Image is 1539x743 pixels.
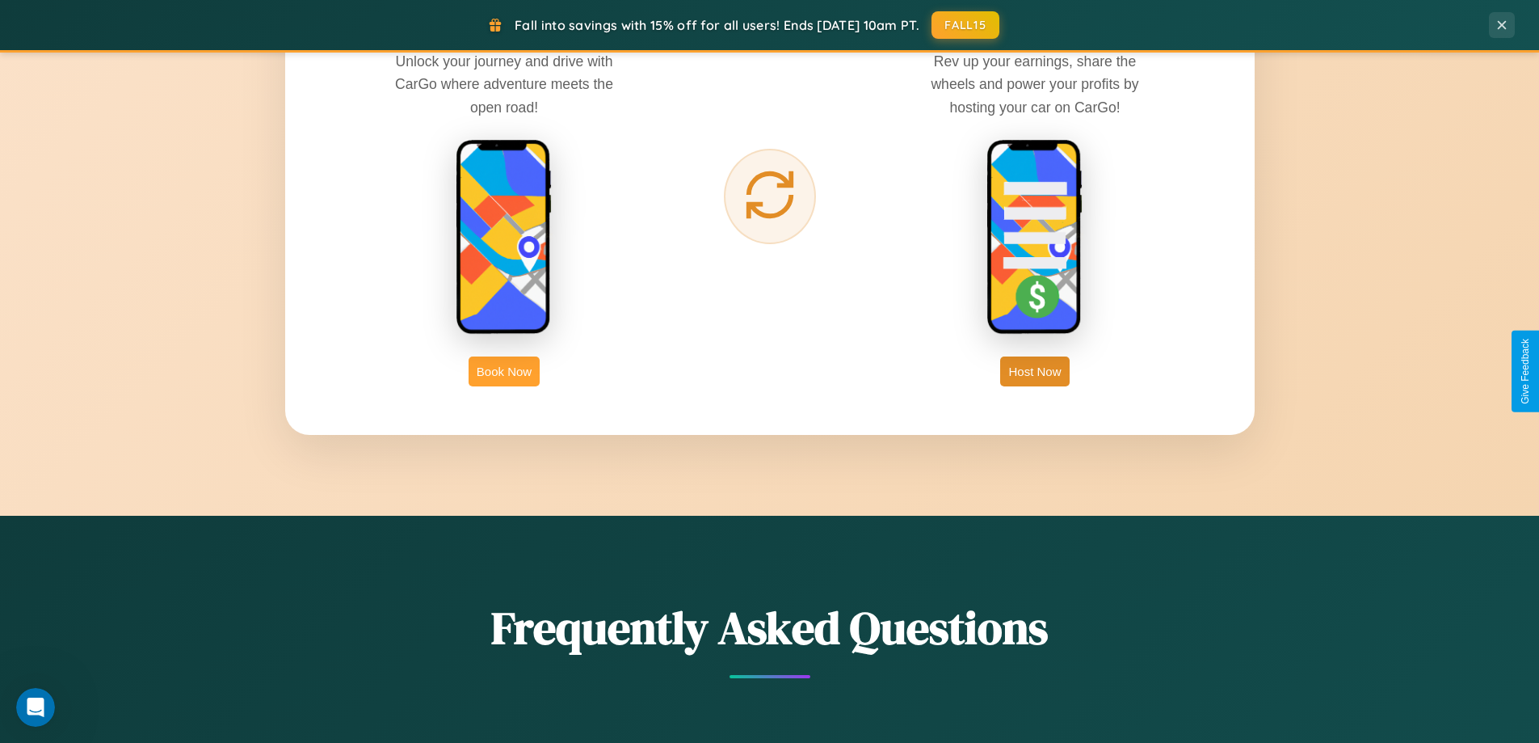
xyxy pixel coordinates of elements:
button: Book Now [469,357,540,386]
iframe: Intercom live chat [16,688,55,727]
img: host phone [986,139,1083,336]
span: Fall into savings with 15% off for all users! Ends [DATE] 10am PT. [515,17,919,33]
button: Host Now [1000,357,1069,386]
img: rent phone [456,139,553,336]
button: FALL15 [931,11,999,39]
div: Give Feedback [1520,339,1531,404]
p: Unlock your journey and drive with CarGo where adventure meets the open road! [383,50,625,118]
p: Rev up your earnings, share the wheels and power your profits by hosting your car on CarGo! [914,50,1156,118]
h2: Frequently Asked Questions [285,597,1255,659]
